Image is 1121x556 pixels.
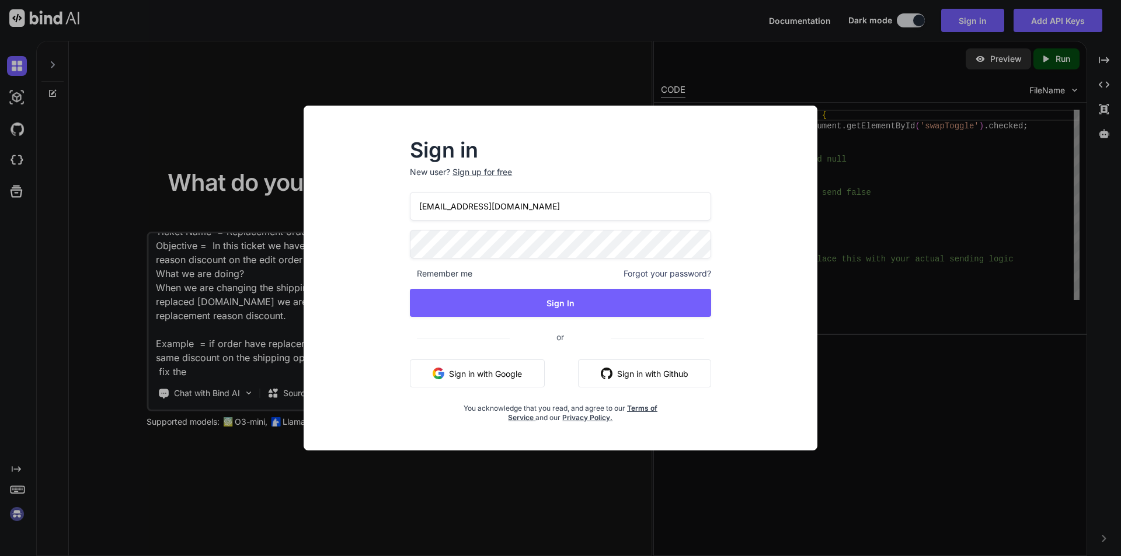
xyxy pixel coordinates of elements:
[433,368,444,379] img: google
[410,192,711,221] input: Login or Email
[508,404,657,422] a: Terms of Service
[410,166,711,192] p: New user?
[452,166,512,178] div: Sign up for free
[510,323,611,351] span: or
[601,368,612,379] img: github
[410,268,472,279] span: Remember me
[460,397,661,422] div: You acknowledge that you read, and agree to our and our
[410,359,545,387] button: Sign in with Google
[624,268,711,279] span: Forgot your password?
[410,289,711,317] button: Sign In
[578,359,711,387] button: Sign in with Github
[562,413,612,422] a: Privacy Policy.
[410,141,711,159] h2: Sign in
